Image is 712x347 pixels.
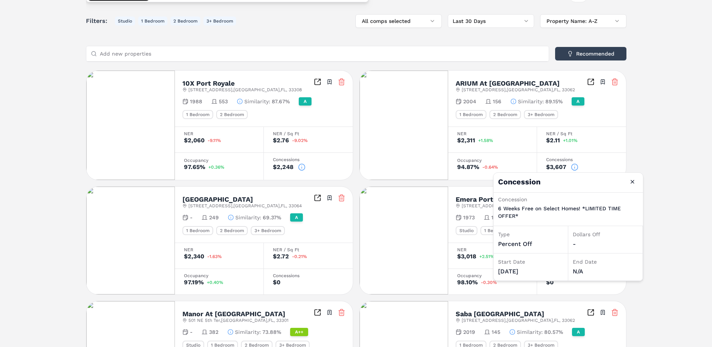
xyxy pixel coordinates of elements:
[498,231,563,238] div: Type
[207,254,222,259] span: -1.63%
[462,203,575,209] span: [STREET_ADDRESS] , [GEOGRAPHIC_DATA] , FL , 33308
[509,328,563,336] button: Similarity:80.57%
[457,253,476,259] div: $3,018
[273,247,344,252] div: NER / Sq Ft
[463,98,476,105] span: 2004
[478,138,493,143] span: +1.58%
[190,214,193,221] span: -
[492,328,500,336] span: 145
[587,78,595,86] a: Inspect Comparables
[524,110,558,119] div: 3+ Bedroom
[216,110,248,119] div: 2 Bedroom
[489,110,521,119] div: 2 Bedroom
[456,110,486,119] div: 1 Bedroom
[182,311,285,317] h2: Manor At [GEOGRAPHIC_DATA]
[184,247,254,252] div: NER
[190,328,193,336] span: -
[498,240,563,249] div: percent off
[227,328,281,336] button: Similarity:73.88%
[546,131,617,136] div: NER / Sq Ft
[208,165,224,169] span: +0.36%
[498,196,638,203] div: Concession
[188,203,302,209] span: [STREET_ADDRESS] , [GEOGRAPHIC_DATA] , FL , 33064
[457,137,475,143] div: $2,311
[546,157,617,162] div: Concessions
[244,98,270,105] span: Similarity :
[182,80,235,87] h2: 10X Port Royale
[182,226,213,235] div: 1 Bedroom
[235,214,261,221] span: Similarity :
[314,309,321,316] a: Inspect Comparables
[216,226,248,235] div: 2 Bedroom
[263,214,281,221] span: 69.37%
[219,98,228,105] span: 553
[545,98,563,105] span: 89.15%
[540,14,626,28] button: Property Name: A-Z
[518,98,544,105] span: Similarity :
[115,17,135,26] button: Studio
[462,87,575,93] span: [STREET_ADDRESS] , [GEOGRAPHIC_DATA] , FL , 33062
[209,328,218,336] span: 382
[573,258,638,266] div: End Date
[546,137,560,143] div: $2.11
[273,253,289,259] div: $2.72
[207,280,223,285] span: +0.40%
[235,328,261,336] span: Similarity :
[573,267,638,276] div: N/A
[457,279,478,285] div: 98.10%
[510,98,563,105] button: Similarity:89.15%
[498,267,563,276] div: [DATE]
[587,309,595,316] a: Inspect Comparables
[456,226,477,235] div: Studio
[555,47,626,60] button: Recommended
[228,214,281,221] button: Similarity:69.37%
[273,157,344,162] div: Concessions
[314,78,321,86] a: Inspect Comparables
[456,80,560,87] h2: ARIUM At [GEOGRAPHIC_DATA]
[273,137,289,143] div: $2.76
[480,226,511,235] div: 1 Bedroom
[138,17,167,26] button: 1 Bedroom
[493,98,501,105] span: 156
[209,214,219,221] span: 249
[188,317,289,323] span: 501 NE 5th Ter , [GEOGRAPHIC_DATA] , FL , 33301
[573,231,638,238] div: Dollars Off
[314,194,321,202] a: Inspect Comparables
[273,279,280,285] div: $0
[299,97,312,106] div: A
[457,131,528,136] div: NER
[494,173,643,192] h4: Concession
[463,328,475,336] span: 2019
[463,214,475,221] span: 1973
[208,138,221,143] span: -9.11%
[182,110,213,119] div: 1 Bedroom
[481,280,497,285] span: -0.30%
[273,131,344,136] div: NER / Sq Ft
[563,138,578,143] span: +1.01%
[184,158,254,163] div: Occupancy
[290,328,308,336] div: A++
[498,258,563,266] div: Start Date
[184,164,205,170] div: 97.65%
[457,247,528,252] div: NER
[290,213,303,222] div: A
[184,253,204,259] div: $2,340
[273,164,294,170] div: $2,248
[237,98,290,105] button: Similarity:87.67%
[498,205,638,220] p: 6 Weeks Free on Select Homes! *LIMITED TIME OFFER*
[273,273,344,278] div: Concessions
[86,17,112,26] span: Filters:
[188,87,302,93] span: [STREET_ADDRESS] , [GEOGRAPHIC_DATA] , FL , 33308
[184,137,205,143] div: $2,060
[544,328,563,336] span: 80.57%
[170,17,200,26] button: 2 Bedroom
[491,214,504,221] span: 1000
[572,328,585,336] div: A
[546,164,566,170] div: $3,607
[457,273,528,278] div: Occupancy
[355,14,442,28] button: All comps selected
[272,98,290,105] span: 87.67%
[517,328,543,336] span: Similarity :
[292,254,307,259] span: -0.21%
[479,254,494,259] span: +2.51%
